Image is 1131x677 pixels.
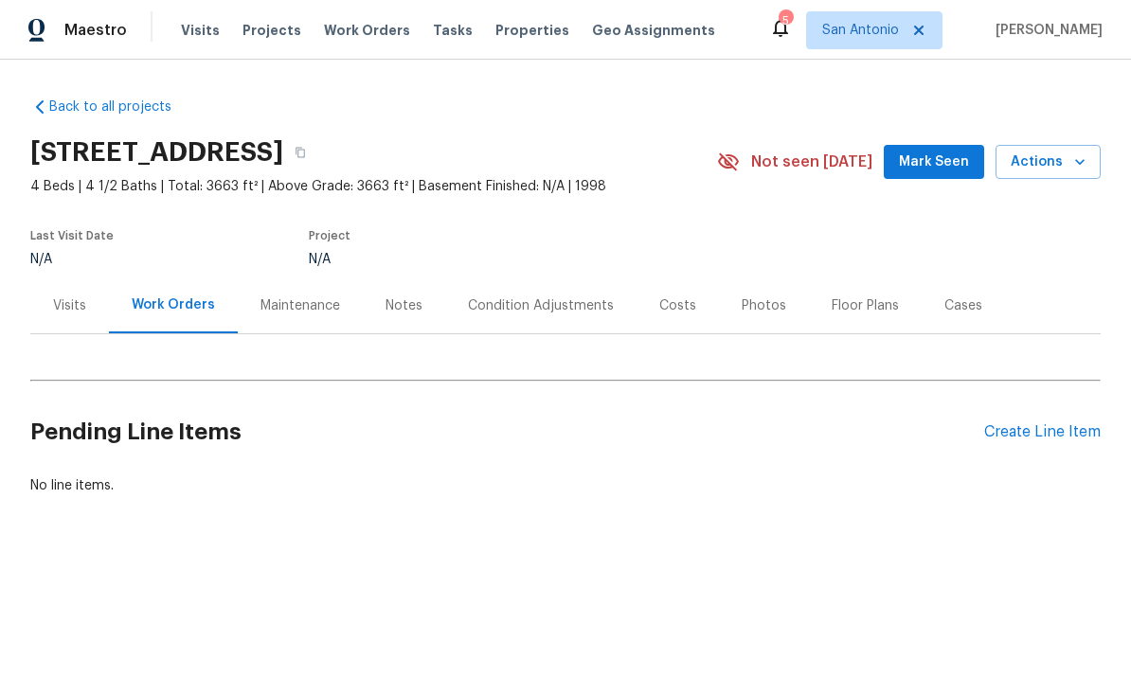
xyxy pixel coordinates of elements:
span: [PERSON_NAME] [988,21,1103,40]
div: Visits [53,296,86,315]
div: Condition Adjustments [468,296,614,315]
div: N/A [30,253,114,266]
span: Properties [495,21,569,40]
div: Costs [659,296,696,315]
span: Not seen [DATE] [751,152,872,171]
div: Notes [386,296,422,315]
h2: [STREET_ADDRESS] [30,143,283,162]
span: Visits [181,21,220,40]
span: 4 Beds | 4 1/2 Baths | Total: 3663 ft² | Above Grade: 3663 ft² | Basement Finished: N/A | 1998 [30,177,717,196]
span: Projects [242,21,301,40]
div: Work Orders [132,295,215,314]
div: No line items. [30,476,1101,495]
button: Mark Seen [884,145,984,180]
a: Back to all projects [30,98,212,116]
div: Cases [944,296,982,315]
span: Maestro [64,21,127,40]
div: Create Line Item [984,423,1101,441]
span: Geo Assignments [592,21,715,40]
span: Last Visit Date [30,230,114,241]
div: Photos [742,296,786,315]
button: Copy Address [283,135,317,169]
span: San Antonio [822,21,899,40]
div: Maintenance [260,296,340,315]
button: Actions [996,145,1101,180]
span: Project [309,230,350,241]
div: 5 [779,11,792,30]
div: N/A [309,253,673,266]
h2: Pending Line Items [30,388,984,476]
span: Mark Seen [899,151,969,174]
span: Work Orders [324,21,410,40]
span: Actions [1011,151,1086,174]
div: Floor Plans [832,296,899,315]
span: Tasks [433,24,473,37]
